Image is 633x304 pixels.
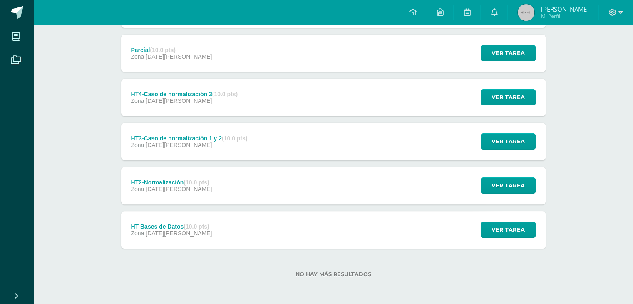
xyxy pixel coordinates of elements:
[222,135,247,142] strong: (10.0 pts)
[131,97,144,104] span: Zona
[481,177,536,194] button: Ver tarea
[541,12,588,20] span: Mi Perfil
[212,91,238,97] strong: (10.0 pts)
[146,97,212,104] span: [DATE][PERSON_NAME]
[121,271,546,277] label: No hay más resultados
[150,47,175,53] strong: (10.0 pts)
[131,91,238,97] div: HT4-Caso de normalización 3
[518,4,534,21] img: 45x45
[492,134,525,149] span: Ver tarea
[492,178,525,193] span: Ver tarea
[481,222,536,238] button: Ver tarea
[131,230,144,237] span: Zona
[131,47,212,53] div: Parcial
[146,186,212,192] span: [DATE][PERSON_NAME]
[481,89,536,105] button: Ver tarea
[541,5,588,13] span: [PERSON_NAME]
[492,45,525,61] span: Ver tarea
[131,223,212,230] div: HT-Bases de Datos
[492,90,525,105] span: Ver tarea
[146,142,212,148] span: [DATE][PERSON_NAME]
[131,135,247,142] div: HT3-Caso de normalización 1 y 2
[131,53,144,60] span: Zona
[131,186,144,192] span: Zona
[492,222,525,237] span: Ver tarea
[481,133,536,150] button: Ver tarea
[481,45,536,61] button: Ver tarea
[131,179,212,186] div: HT2-Normalización
[184,179,209,186] strong: (10.0 pts)
[146,230,212,237] span: [DATE][PERSON_NAME]
[146,53,212,60] span: [DATE][PERSON_NAME]
[131,142,144,148] span: Zona
[184,223,209,230] strong: (10.0 pts)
